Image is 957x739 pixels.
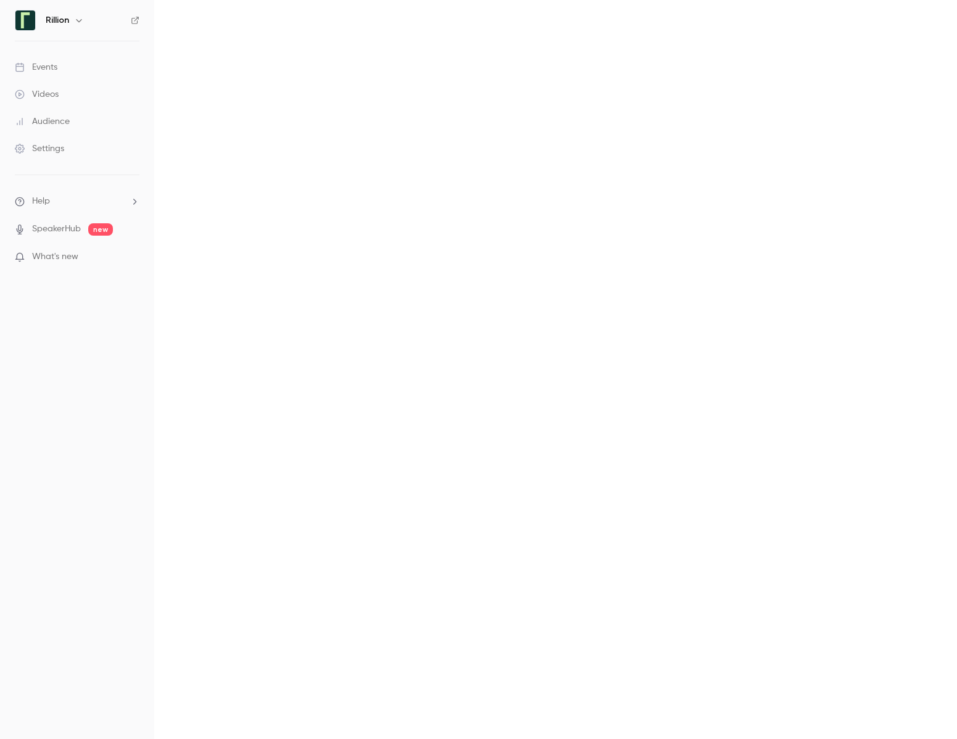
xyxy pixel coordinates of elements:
div: Videos [15,88,59,101]
a: SpeakerHub [32,223,81,236]
h6: Rillion [46,14,69,27]
div: Audience [15,115,70,128]
span: What's new [32,250,78,263]
span: Help [32,195,50,208]
div: Settings [15,142,64,155]
img: Rillion [15,10,35,30]
li: help-dropdown-opener [15,195,139,208]
div: Events [15,61,57,73]
span: new [88,223,113,236]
